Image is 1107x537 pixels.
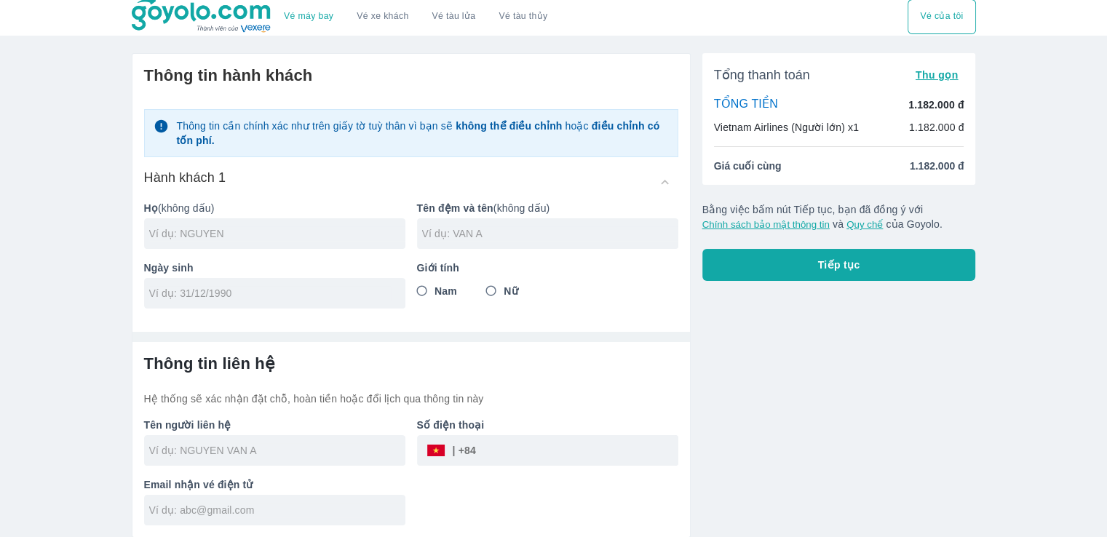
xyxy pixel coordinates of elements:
h6: Thông tin liên hệ [144,354,678,374]
span: Tiếp tục [818,258,860,272]
b: Tên người liên hệ [144,419,231,431]
input: Ví dụ: 31/12/1990 [149,286,391,301]
p: 1.182.000 đ [909,120,964,135]
span: Nam [435,284,457,298]
button: Tiếp tục [702,249,976,281]
input: Ví dụ: NGUYEN [149,226,405,241]
b: Số điện thoại [417,419,485,431]
b: Email nhận vé điện tử [144,479,253,490]
p: (không dấu) [417,201,678,215]
button: Thu gọn [910,65,964,85]
span: Nữ [504,284,517,298]
span: 1.182.000 đ [910,159,964,173]
p: Vietnam Airlines (Người lớn) x1 [714,120,859,135]
h6: Thông tin hành khách [144,65,678,86]
strong: không thể điều chỉnh [456,120,562,132]
b: Họ [144,202,158,214]
button: Chính sách bảo mật thông tin [702,219,830,230]
b: Tên đệm và tên [417,202,493,214]
p: 1.182.000 đ [908,98,964,112]
p: Giới tính [417,260,678,275]
span: Tổng thanh toán [714,66,810,84]
p: Bằng việc bấm nút Tiếp tục, bạn đã đồng ý với và của Goyolo. [702,202,976,231]
a: Vé xe khách [357,11,408,22]
button: Quy chế [846,219,883,230]
p: Ngày sinh [144,260,405,275]
input: Ví dụ: abc@gmail.com [149,503,405,517]
span: Thu gọn [916,69,959,81]
input: Ví dụ: VAN A [422,226,678,241]
p: Hệ thống sẽ xác nhận đặt chỗ, hoàn tiền hoặc đổi lịch qua thông tin này [144,391,678,406]
span: Giá cuối cùng [714,159,782,173]
h6: Hành khách 1 [144,169,226,186]
p: (không dấu) [144,201,405,215]
p: Thông tin cần chính xác như trên giấy tờ tuỳ thân vì bạn sẽ hoặc [176,119,668,148]
p: TỔNG TIỀN [714,97,778,113]
a: Vé máy bay [284,11,333,22]
input: Ví dụ: NGUYEN VAN A [149,443,405,458]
